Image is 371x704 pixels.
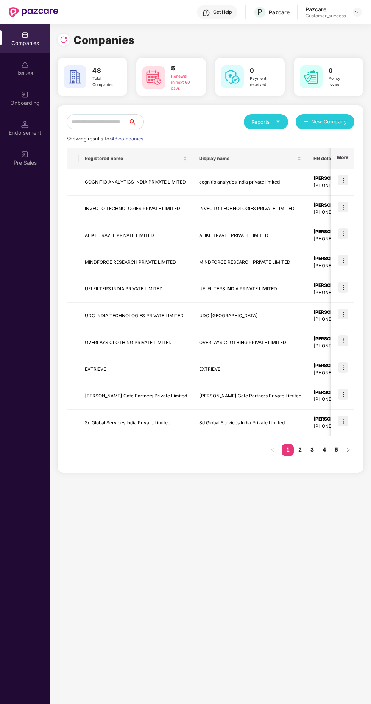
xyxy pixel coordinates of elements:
a: 5 [330,444,342,455]
a: 1 [282,444,294,455]
img: svg+xml;base64,PHN2ZyBpZD0iSXNzdWVzX2Rpc2FibGVkIiB4bWxucz0iaHR0cDovL3d3dy53My5vcmcvMjAwMC9zdmciIH... [21,61,29,69]
div: Policy issued [329,76,349,88]
h3: 0 [329,66,349,76]
td: cognitio analytics india private limited [193,169,307,196]
td: MINDFORCE RESEARCH PRIVATE LIMITED [193,249,307,276]
td: INVECTO TECHNOLOGIES PRIVATE LIMITED [79,196,193,223]
div: Get Help [213,9,232,15]
td: EXTRIEVE [79,356,193,383]
td: ALIKE TRAVEL PRIVATE LIMITED [79,222,193,249]
td: ALIKE TRAVEL PRIVATE LIMITED [193,222,307,249]
h3: 5 [171,64,192,73]
div: Payment received [250,76,270,88]
a: 4 [318,444,330,455]
div: [PERSON_NAME] [313,335,355,343]
div: [PERSON_NAME] [313,416,355,423]
div: [PERSON_NAME] [313,389,355,396]
img: svg+xml;base64,PHN2ZyBpZD0iQ29tcGFuaWVzIiB4bWxucz0iaHR0cDovL3d3dy53My5vcmcvMjAwMC9zdmciIHdpZHRoPS... [21,31,29,39]
td: INVECTO TECHNOLOGIES PRIVATE LIMITED [193,196,307,223]
h3: 48 [92,66,113,76]
div: [PHONE_NUMBER] [313,316,355,323]
div: Pazcare [306,6,346,13]
td: OVERLAYS CLOTHING PRIVATE LIMITED [193,329,307,356]
div: [PERSON_NAME] [313,362,355,369]
div: Total Companies [92,76,113,88]
td: Sd Global Services India Private Limited [193,410,307,436]
td: COGNITIO ANALYTICS INDIA PRIVATE LIMITED [79,169,193,196]
img: svg+xml;base64,PHN2ZyB4bWxucz0iaHR0cDovL3d3dy53My5vcmcvMjAwMC9zdmciIHdpZHRoPSI2MCIgaGVpZ2h0PSI2MC... [142,66,165,89]
div: [PHONE_NUMBER] [313,209,355,216]
span: New Company [311,118,347,126]
img: icon [338,228,348,239]
div: [PERSON_NAME] [313,228,355,235]
img: icon [338,416,348,426]
div: [PERSON_NAME] [313,309,355,316]
img: New Pazcare Logo [9,7,58,17]
h3: 0 [250,66,270,76]
span: caret-down [276,119,281,124]
img: icon [338,362,348,373]
div: [PHONE_NUMBER] [313,343,355,350]
img: svg+xml;base64,PHN2ZyBpZD0iUmVsb2FkLTMyeDMyIiB4bWxucz0iaHR0cDovL3d3dy53My5vcmcvMjAwMC9zdmciIHdpZH... [60,36,67,44]
div: Customer_success [306,13,346,19]
div: [PHONE_NUMBER] [313,289,355,296]
h1: Companies [73,32,135,48]
div: [PHONE_NUMBER] [313,235,355,243]
td: UDC [GEOGRAPHIC_DATA] [193,303,307,330]
img: svg+xml;base64,PHN2ZyB3aWR0aD0iMjAiIGhlaWdodD0iMjAiIHZpZXdCb3g9IjAgMCAyMCAyMCIgZmlsbD0ibm9uZSIgeG... [21,151,29,158]
span: P [257,8,262,17]
div: [PHONE_NUMBER] [313,423,355,430]
th: HR details [307,148,361,169]
td: UDC INDIA TECHNOLOGIES PRIVATE LIMITED [79,303,193,330]
img: icon [338,309,348,319]
div: [PHONE_NUMBER] [313,262,355,269]
button: left [267,444,279,456]
td: EXTRIEVE [193,356,307,383]
div: Renewal in next 60 days [171,73,192,92]
td: UFI FILTERS INDIA PRIVATE LIMITED [193,276,307,303]
li: Previous Page [267,444,279,456]
button: right [342,444,354,456]
th: Display name [193,148,307,169]
span: Display name [199,156,296,162]
td: [PERSON_NAME] Gate Partners Private Limited [193,383,307,410]
img: icon [338,282,348,293]
img: icon [338,389,348,400]
button: search [128,114,144,129]
span: left [270,447,275,452]
div: Pazcare [269,9,290,16]
img: svg+xml;base64,PHN2ZyB4bWxucz0iaHR0cDovL3d3dy53My5vcmcvMjAwMC9zdmciIHdpZHRoPSI2MCIgaGVpZ2h0PSI2MC... [64,65,86,88]
img: svg+xml;base64,PHN2ZyB3aWR0aD0iMjAiIGhlaWdodD0iMjAiIHZpZXdCb3g9IjAgMCAyMCAyMCIgZmlsbD0ibm9uZSIgeG... [21,91,29,98]
div: [PERSON_NAME] [313,202,355,209]
a: 3 [306,444,318,455]
div: [PHONE_NUMBER] [313,182,355,189]
div: [PERSON_NAME] [313,282,355,289]
span: search [128,119,143,125]
span: right [346,447,351,452]
div: [PERSON_NAME] [313,175,355,182]
img: icon [338,335,348,346]
button: plusNew Company [296,114,354,129]
img: svg+xml;base64,PHN2ZyB4bWxucz0iaHR0cDovL3d3dy53My5vcmcvMjAwMC9zdmciIHdpZHRoPSI2MCIgaGVpZ2h0PSI2MC... [221,65,244,88]
td: UFI FILTERS INDIA PRIVATE LIMITED [79,276,193,303]
span: Registered name [85,156,181,162]
img: icon [338,175,348,185]
span: Showing results for [67,136,145,142]
th: More [331,148,354,169]
td: MINDFORCE RESEARCH PRIVATE LIMITED [79,249,193,276]
td: OVERLAYS CLOTHING PRIVATE LIMITED [79,329,193,356]
td: [PERSON_NAME] Gate Partners Private Limited [79,383,193,410]
img: icon [338,202,348,212]
td: Sd Global Services India Private Limited [79,410,193,436]
img: svg+xml;base64,PHN2ZyB3aWR0aD0iMTQuNSIgaGVpZ2h0PSIxNC41IiB2aWV3Qm94PSIwIDAgMTYgMTYiIGZpbGw9Im5vbm... [21,121,29,128]
img: svg+xml;base64,PHN2ZyBpZD0iRHJvcGRvd24tMzJ4MzIiIHhtbG5zPSJodHRwOi8vd3d3LnczLm9yZy8yMDAwL3N2ZyIgd2... [354,9,360,15]
li: Next Page [342,444,354,456]
div: [PHONE_NUMBER] [313,396,355,403]
span: 48 companies. [111,136,145,142]
img: icon [338,255,348,266]
a: 2 [294,444,306,455]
